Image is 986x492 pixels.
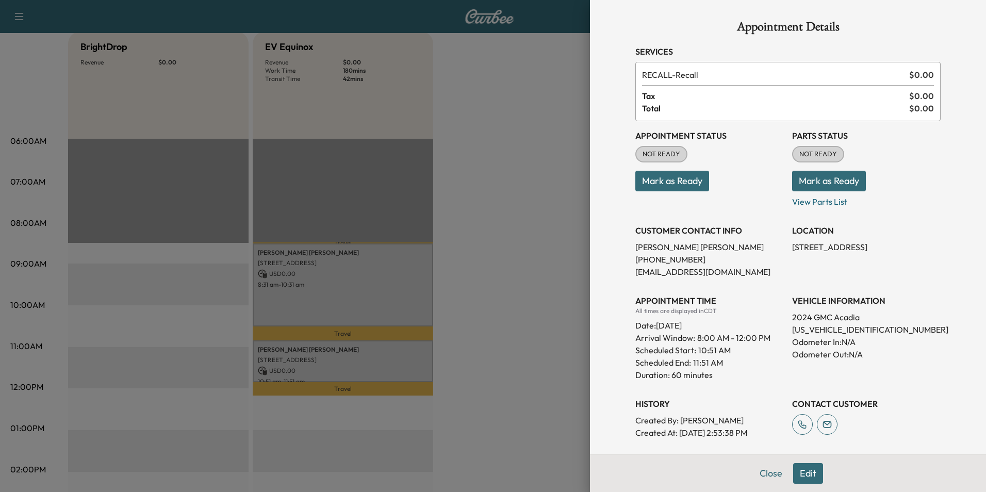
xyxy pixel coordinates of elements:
div: Date: [DATE] [635,315,784,332]
p: Scheduled End: [635,356,691,369]
span: $ 0.00 [909,90,934,102]
span: Recall [642,69,905,81]
p: Odometer Out: N/A [792,348,941,360]
button: Close [753,463,789,484]
p: [PERSON_NAME] [PERSON_NAME] [635,241,784,253]
p: [US_VEHICLE_IDENTIFICATION_NUMBER] [792,323,941,336]
p: Duration: 60 minutes [635,369,784,381]
p: Scheduled Start: [635,344,696,356]
div: All times are displayed in CDT [635,307,784,315]
p: Created At : [DATE] 2:53:38 PM [635,427,784,439]
h3: VEHICLE INFORMATION [792,294,941,307]
span: Tax [642,90,909,102]
p: 11:51 AM [693,356,723,369]
p: 10:51 AM [698,344,731,356]
span: NOT READY [793,149,843,159]
p: Arrival Window: [635,332,784,344]
h3: History [635,398,784,410]
p: 2024 GMC Acadia [792,311,941,323]
p: Created By : [PERSON_NAME] [635,414,784,427]
button: Mark as Ready [792,171,866,191]
p: [EMAIL_ADDRESS][DOMAIN_NAME] [635,266,784,278]
h3: APPOINTMENT TIME [635,294,784,307]
span: NOT READY [636,149,686,159]
h3: CONTACT CUSTOMER [792,398,941,410]
button: Mark as Ready [635,171,709,191]
p: [PHONE_NUMBER] [635,253,784,266]
h1: Appointment Details [635,21,941,37]
span: $ 0.00 [909,102,934,114]
p: View Parts List [792,191,941,208]
h3: Appointment Status [635,129,784,142]
h3: Services [635,45,941,58]
span: 8:00 AM - 12:00 PM [697,332,770,344]
p: Odometer In: N/A [792,336,941,348]
span: Total [642,102,909,114]
p: [STREET_ADDRESS] [792,241,941,253]
h3: Parts Status [792,129,941,142]
h3: CUSTOMER CONTACT INFO [635,224,784,237]
h3: LOCATION [792,224,941,237]
button: Edit [793,463,823,484]
span: $ 0.00 [909,69,934,81]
